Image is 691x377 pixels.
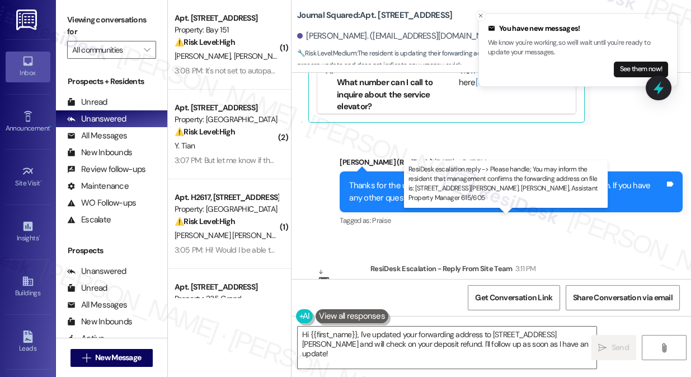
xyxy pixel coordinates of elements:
span: Praise [372,216,391,225]
span: : The resident is updating their forwarding address for their security deposit refund. This is a ... [297,48,691,72]
strong: ⚠️ Risk Level: High [175,127,235,137]
span: • [39,232,40,240]
div: Unread [67,282,107,294]
div: Prospects + Residents [56,76,167,87]
div: 3:07 PM: But let me know if there's a way to do wire transfer or there's other ways [175,155,436,165]
strong: ⚠️ Risk Level: High [175,37,235,47]
button: See them now! [614,62,668,77]
button: Get Conversation Link [468,285,560,310]
b: Journal Squared: Apt. [STREET_ADDRESS] [297,10,452,21]
a: Inbox [6,52,50,82]
li: What number can I call to inquire about the service elevator? [337,77,434,113]
div: Review follow-ups [67,164,145,175]
div: Maintenance [67,180,129,192]
div: Unanswered [67,113,126,125]
span: Send [612,342,629,353]
span: Y. Tian [175,141,195,151]
a: Buildings [6,272,50,302]
img: ResiDesk Logo [16,10,39,30]
div: Tagged as: [340,212,683,229]
span: New Message [95,352,141,364]
p: ResiDesk escalation reply -> Please handle; You may inform the resident that management confirms ... [408,165,603,203]
button: Share Conversation via email [566,285,680,310]
button: Close toast [475,10,486,21]
div: You have new messages! [488,23,668,34]
div: View original document here [459,65,567,89]
input: All communities [72,41,138,59]
strong: ⚠️ Risk Level: High [175,216,235,226]
div: Apt. [STREET_ADDRESS] [175,102,278,114]
div: Apt. [STREET_ADDRESS] [175,281,278,293]
div: All Messages [67,130,127,142]
div: New Inbounds [67,147,132,159]
span: [PERSON_NAME] [PERSON_NAME] [175,230,288,240]
strong: 🔧 Risk Level: Medium [297,49,356,58]
i:  [144,45,150,54]
p: We know you're working, so we'll wait until you're ready to update your messages. [488,38,668,58]
textarea: Hi {{first_name}}, I've updated your forwarding address to [STREET_ADDRESS][PERSON_NAME] and will... [298,327,596,369]
div: Property: Bay 151 [175,24,278,36]
span: [PERSON_NAME] [234,51,290,61]
div: Active [67,333,105,345]
span: Get Conversation Link [475,292,552,304]
div: All Messages [67,299,127,311]
div: Unanswered [67,266,126,277]
div: 3:05 PM: Hi! Would I be able to pay my rent [DATE] rather than [DATE]? [175,245,402,255]
div: Prospects [56,245,167,257]
a: Site Visit • [6,162,50,192]
div: Property: 235 Grand [175,293,278,305]
div: Apt. [STREET_ADDRESS] [175,12,278,24]
div: [PERSON_NAME]. ([EMAIL_ADDRESS][DOMAIN_NAME]) [297,30,503,42]
a: Insights • [6,217,50,247]
span: • [50,123,51,131]
div: 3:11 PM [513,263,535,274]
a: [URL][DOMAIN_NAME]… [476,77,560,88]
button: Send [591,335,636,360]
div: 3:08 PM: It's not set to autopay? Please can you confirm? [175,66,359,76]
i:  [660,343,668,352]
div: New Inbounds [67,316,132,328]
div: [DATE] at 3:47 PM [432,156,487,168]
div: ResiDesk Escalation - Reply From Site Team [370,263,651,278]
div: Property: [GEOGRAPHIC_DATA] [175,114,278,125]
i:  [598,343,607,352]
div: Thanks for the updated address! I'll be sure to pass that along to the team. If you have any othe... [349,180,665,204]
div: Property: [GEOGRAPHIC_DATA] [175,203,278,215]
span: [PERSON_NAME] [175,51,234,61]
div: [PERSON_NAME] (ResiDesk) [340,156,683,172]
div: Apt. H2617, [STREET_ADDRESS][PERSON_NAME] [175,192,278,203]
span: Share Conversation via email [573,292,673,304]
span: • [40,178,42,185]
div: Escalate [67,214,111,226]
i:  [82,353,91,362]
a: Leads [6,327,50,357]
div: Unread [67,96,107,108]
b: FAQs generated by ResiDesk AI [326,53,433,76]
div: WO Follow-ups [67,197,136,209]
button: New Message [70,349,153,367]
label: Viewing conversations for [67,11,156,41]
